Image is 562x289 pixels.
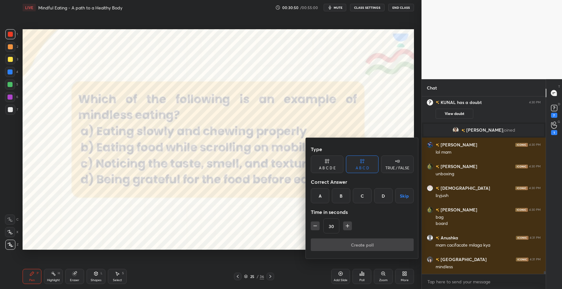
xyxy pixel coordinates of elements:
[395,188,414,203] button: Skip
[332,188,350,203] div: B
[311,188,329,203] div: A
[385,166,409,170] div: TRUE / FALSE
[353,188,371,203] div: C
[319,166,336,170] div: A B C D E
[374,188,393,203] div: D
[356,166,369,170] div: A B C D
[311,206,414,218] div: Time in seconds
[311,176,414,188] div: Correct Answer
[311,143,414,155] div: Type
